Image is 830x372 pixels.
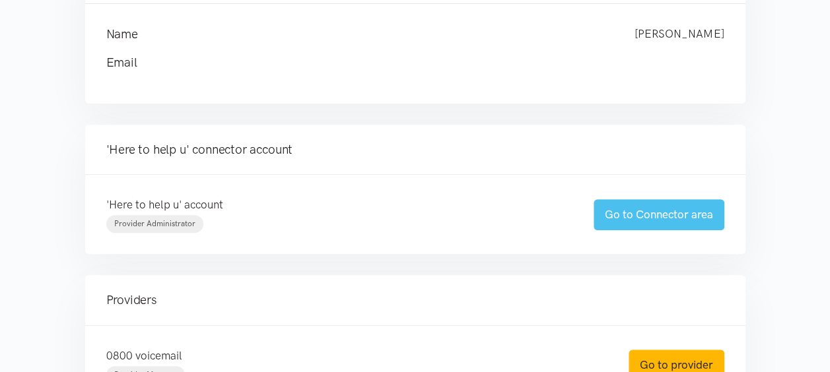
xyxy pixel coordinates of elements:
[106,196,567,214] p: 'Here to help u' account
[106,25,608,44] h4: Name
[106,291,724,309] h4: Providers
[106,347,602,365] p: 0800 voicemail
[621,25,738,44] div: [PERSON_NAME]
[594,199,724,230] a: Go to Connector area
[106,53,698,72] h4: Email
[106,140,724,159] h4: 'Here to help u' connector account
[114,219,195,228] span: Provider Administrator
